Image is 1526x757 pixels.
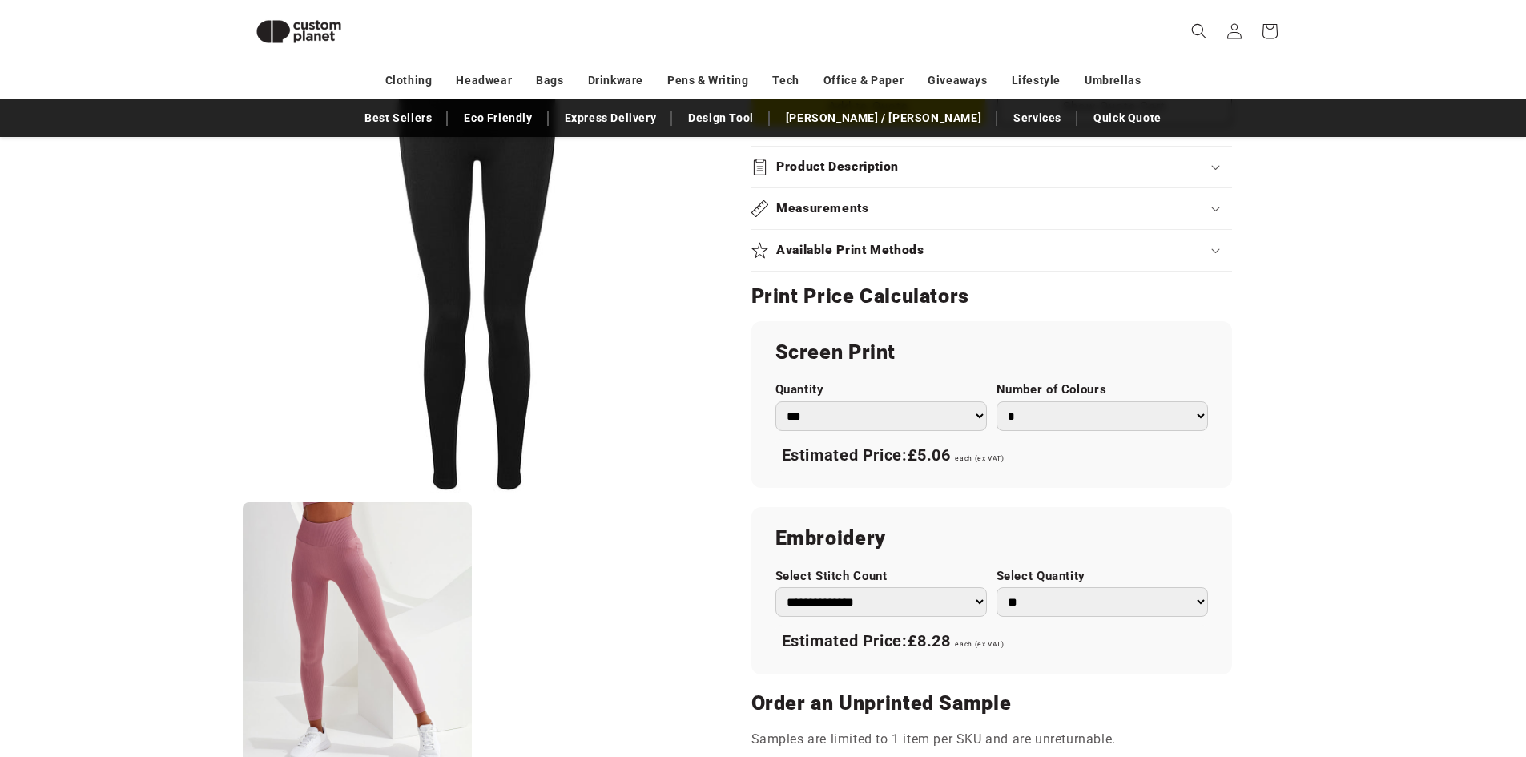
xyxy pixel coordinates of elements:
[955,640,1004,648] span: each (ex VAT)
[588,66,643,95] a: Drinkware
[778,104,989,132] a: [PERSON_NAME] / [PERSON_NAME]
[908,445,951,465] span: £5.06
[557,104,665,132] a: Express Delivery
[1012,66,1061,95] a: Lifestyle
[776,200,869,217] h2: Measurements
[997,569,1208,584] label: Select Quantity
[776,242,924,259] h2: Available Print Methods
[1446,680,1526,757] div: Chat Widget
[356,104,440,132] a: Best Sellers
[751,284,1232,309] h2: Print Price Calculators
[823,66,904,95] a: Office & Paper
[775,382,987,397] label: Quantity
[955,454,1004,462] span: each (ex VAT)
[456,104,540,132] a: Eco Friendly
[1005,104,1069,132] a: Services
[243,6,355,57] img: Custom Planet
[456,66,512,95] a: Headwear
[385,66,433,95] a: Clothing
[751,147,1232,187] summary: Product Description
[1446,680,1526,757] iframe: To enrich screen reader interactions, please activate Accessibility in Grammarly extension settings
[928,66,987,95] a: Giveaways
[751,230,1232,271] summary: Available Print Methods
[751,188,1232,229] summary: Measurements
[775,340,1208,365] h2: Screen Print
[775,569,987,584] label: Select Stitch Count
[775,625,1208,658] div: Estimated Price:
[908,631,951,650] span: £8.28
[775,525,1208,551] h2: Embroidery
[997,382,1208,397] label: Number of Colours
[775,439,1208,473] div: Estimated Price:
[772,66,799,95] a: Tech
[1182,14,1217,49] summary: Search
[1085,104,1170,132] a: Quick Quote
[751,691,1232,716] h2: Order an Unprinted Sample
[680,104,762,132] a: Design Tool
[1085,66,1141,95] a: Umbrellas
[536,66,563,95] a: Bags
[667,66,748,95] a: Pens & Writing
[751,728,1232,751] p: Samples are limited to 1 item per SKU and are unreturnable.
[776,159,899,175] h2: Product Description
